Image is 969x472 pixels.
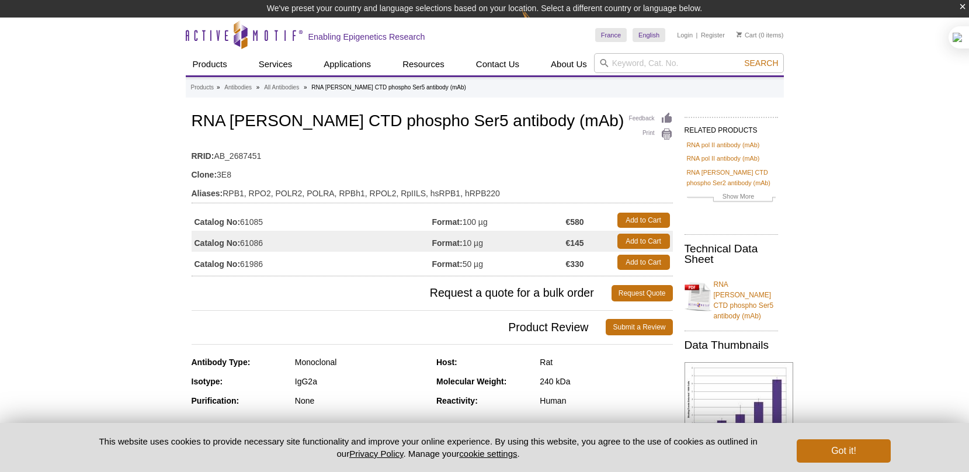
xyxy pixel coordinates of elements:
a: Add to Cart [617,234,670,249]
button: Search [741,58,782,68]
div: Rat [540,357,672,367]
div: 240 kDa [540,376,672,387]
a: Privacy Policy [349,449,403,459]
td: 100 µg [432,210,566,231]
a: Contact Us [469,53,526,75]
h1: RNA [PERSON_NAME] CTD phospho Ser5 antibody (mAb) [192,112,673,132]
a: Show More [687,191,776,204]
a: About Us [544,53,594,75]
a: Products [186,53,234,75]
li: » [304,84,307,91]
a: RNA [PERSON_NAME] CTD phospho Ser2 antibody (mAb) [687,167,776,188]
a: Applications [317,53,378,75]
div: Monoclonal [295,357,428,367]
strong: Reactivity: [436,396,478,405]
img: RNA pol II CTD phospho Ser5 antibody (mAb) tested by ChIP. [685,362,793,438]
strong: Catalog No: [195,217,241,227]
strong: Catalog No: [195,238,241,248]
a: Print [629,128,673,141]
strong: Format: [432,217,463,227]
strong: RRID: [192,151,214,161]
a: France [595,28,627,42]
a: Services [252,53,300,75]
p: This website uses cookies to provide necessary site functionality and improve your online experie... [79,435,778,460]
li: » [256,84,260,91]
strong: Isotype: [192,377,223,386]
a: All Antibodies [264,82,299,93]
td: AB_2687451 [192,144,673,162]
a: Register [701,31,725,39]
h2: Data Thumbnails [685,340,778,350]
a: Antibodies [224,82,252,93]
td: 61085 [192,210,432,231]
a: English [633,28,665,42]
strong: Aliases: [192,188,223,199]
button: Got it! [797,439,890,463]
a: Login [677,31,693,39]
a: Products [191,82,214,93]
span: Search [744,58,778,68]
strong: Format: [432,259,463,269]
a: Add to Cart [617,255,670,270]
td: 61986 [192,252,432,273]
strong: €145 [565,238,584,248]
td: 10 µg [432,231,566,252]
a: Resources [395,53,451,75]
strong: Purification: [192,396,239,405]
li: | [696,28,698,42]
a: Feedback [629,112,673,125]
td: 61086 [192,231,432,252]
strong: Host: [436,358,457,367]
button: cookie settings [459,449,517,459]
img: Your Cart [737,32,742,37]
div: None [295,395,428,406]
span: Product Review [192,319,606,335]
strong: Clone: [192,169,217,180]
strong: €330 [565,259,584,269]
td: 50 µg [432,252,566,273]
a: Request Quote [612,285,673,301]
li: (0 items) [737,28,784,42]
a: RNA pol II antibody (mAb) [687,140,760,150]
td: RPB1, RPO2, POLR2, POLRA, RPBh1, RPOL2, RpIILS, hsRPB1, hRPB220 [192,181,673,200]
li: » [217,84,220,91]
li: RNA [PERSON_NAME] CTD phospho Ser5 antibody (mAb) [311,84,466,91]
a: RNA pol II antibody (mAb) [687,153,760,164]
input: Keyword, Cat. No. [594,53,784,73]
img: Change Here [522,9,553,36]
h2: Enabling Epigenetics Research [308,32,425,42]
span: Request a quote for a bulk order [192,285,612,301]
strong: €580 [565,217,584,227]
strong: Antibody Type: [192,358,251,367]
div: IgG2a [295,376,428,387]
div: Human [540,395,672,406]
a: RNA [PERSON_NAME] CTD phospho Ser5 antibody (mAb) [685,272,778,321]
strong: Format: [432,238,463,248]
a: Add to Cart [617,213,670,228]
a: Cart [737,31,757,39]
strong: Molecular Weight: [436,377,506,386]
a: Submit a Review [606,319,672,335]
strong: Catalog No: [195,259,241,269]
td: 3E8 [192,162,673,181]
h2: RELATED PRODUCTS [685,117,778,138]
h2: Technical Data Sheet [685,244,778,265]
